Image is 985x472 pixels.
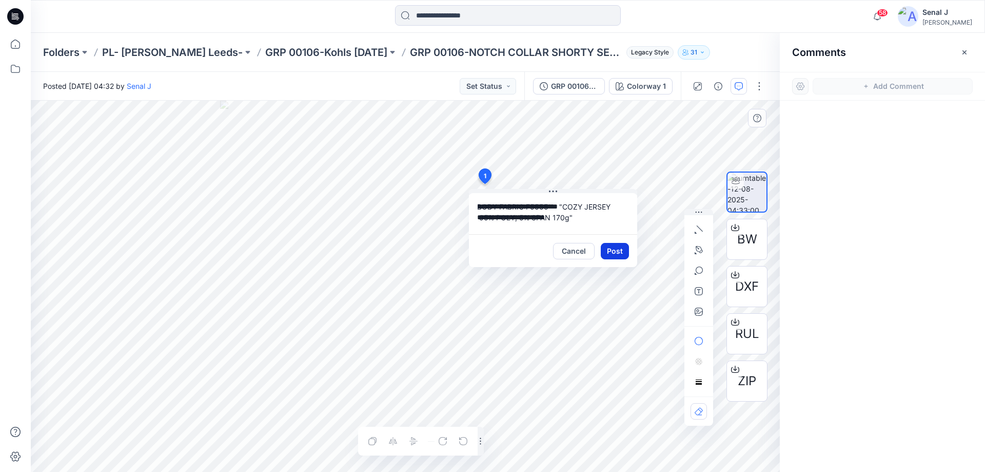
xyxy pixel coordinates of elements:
span: 1 [484,172,486,181]
span: BW [737,230,757,249]
img: turntable-12-08-2025-04:33:00 [727,173,766,212]
span: Posted [DATE] 04:32 by [43,81,151,91]
button: Post [601,243,629,259]
p: GRP 00106-NOTCH COLLAR SHORTY SET_DEVELOPMENT [410,45,622,60]
a: Senal J [127,82,151,90]
button: Cancel [553,243,595,259]
div: [PERSON_NAME] [922,18,972,26]
a: Folders [43,45,80,60]
a: PL- [PERSON_NAME] Leeds- [102,45,243,60]
span: 58 [877,9,888,17]
span: Legacy Style [626,46,674,59]
button: Legacy Style [622,45,674,60]
button: Colorway 1 [609,78,673,95]
span: DXF [735,277,759,296]
button: GRP 00106-NOTCH COLLAR SHORTY SET_DEVELOPMENT [533,78,605,95]
span: ZIP [738,372,756,390]
h2: Comments [792,46,846,59]
p: 31 [691,47,697,58]
div: GRP 00106-NOTCH COLLAR SHORTY SET_DEVELOPMENT [551,81,598,92]
span: RUL [735,325,759,343]
button: Details [710,78,726,95]
button: 31 [678,45,710,60]
img: avatar [898,6,918,27]
div: Senal J [922,6,972,18]
button: Add Comment [813,78,973,95]
a: GRP 00106-Kohls [DATE] [265,45,387,60]
div: Colorway 1 [627,81,666,92]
